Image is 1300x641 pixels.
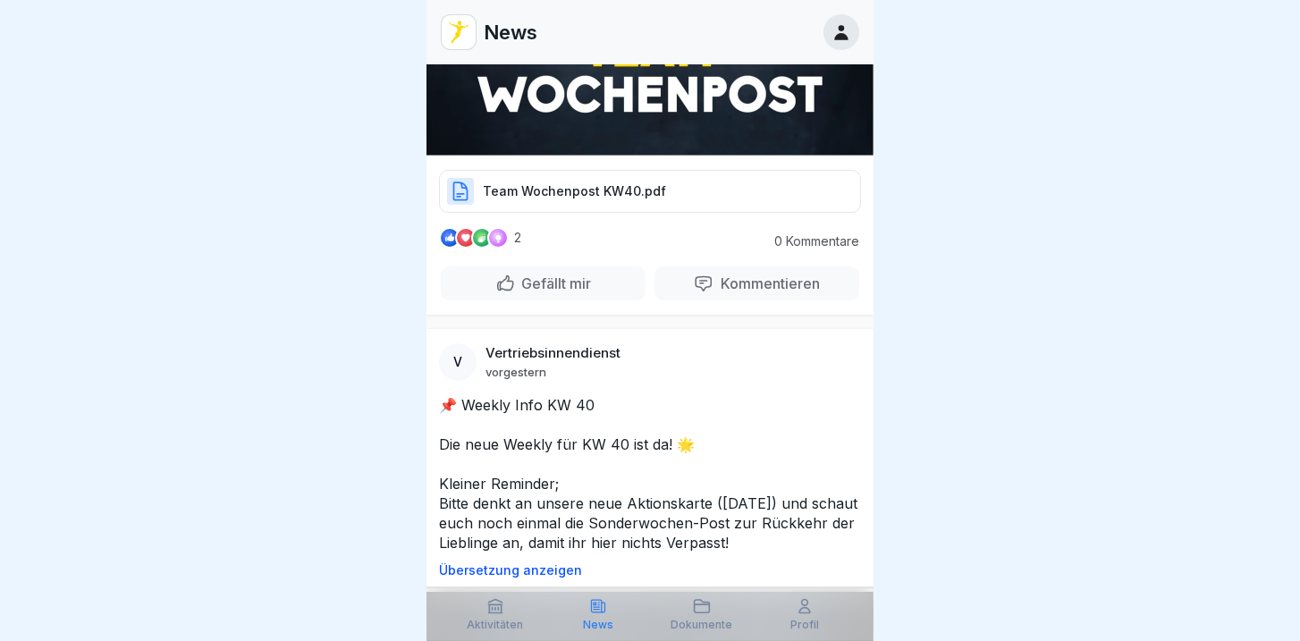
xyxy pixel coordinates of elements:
p: News [583,619,613,631]
p: Gefällt mir [515,274,592,292]
p: Kommentieren [713,274,820,292]
div: V [439,343,477,381]
p: Team Wochenpost KW40.pdf [483,182,666,200]
p: Übersetzung anzeigen [439,563,861,578]
p: 0 Kommentare [761,234,859,249]
p: Vertriebsinnendienst [485,345,620,361]
img: vd4jgc378hxa8p7qw0fvrl7x.png [442,15,476,49]
p: Profil [790,619,819,631]
p: vorgestern [485,365,546,379]
p: Aktivitäten [467,619,523,631]
p: News [484,21,537,44]
p: 📌 Weekly Info KW 40 Die neue Weekly für KW 40 ist da! 🌟 Kleiner Reminder; Bitte denkt an unsere n... [439,395,861,552]
a: Team Wochenpost KW40.pdf [439,190,861,208]
p: Dokumente [671,619,732,631]
p: 2 [514,231,521,245]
